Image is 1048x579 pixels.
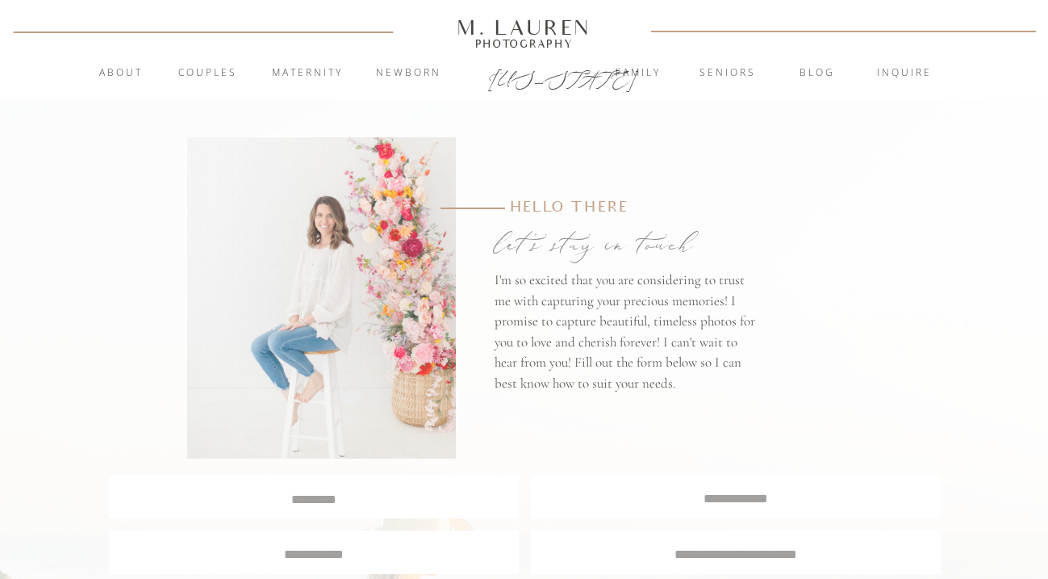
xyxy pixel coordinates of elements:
[595,65,682,82] a: Family
[365,65,453,82] a: Newborn
[488,66,562,86] a: [US_STATE]
[684,65,771,82] a: Seniors
[774,65,861,82] a: blog
[495,270,760,407] p: I'm so excited that you are considering to trust me with capturing your precious memories! I prom...
[264,65,351,82] a: Maternity
[495,222,759,266] p: let's stay in touch
[165,65,252,82] a: Couples
[409,19,640,36] a: M. Lauren
[861,65,948,82] a: inquire
[450,40,599,48] a: Photography
[510,196,718,222] p: Hello there
[90,65,152,82] a: About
